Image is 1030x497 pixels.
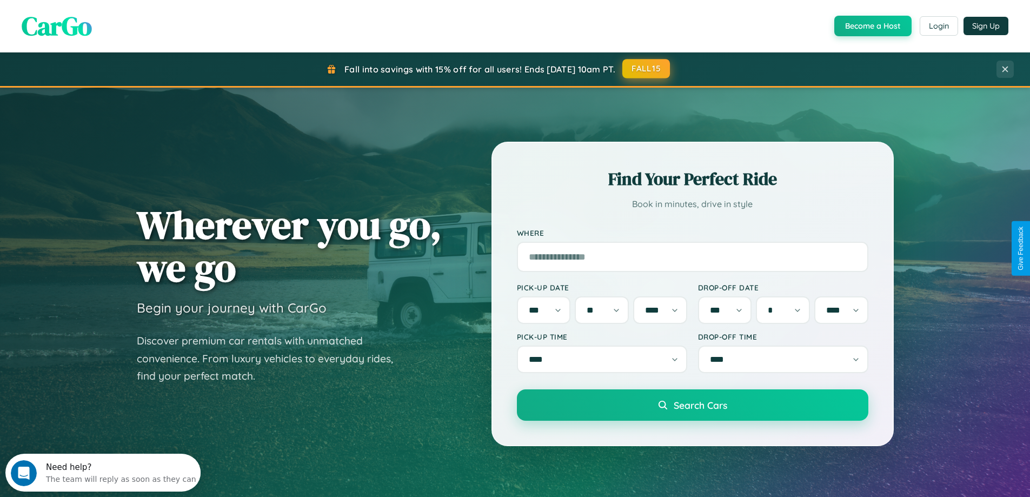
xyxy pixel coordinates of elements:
[137,203,442,289] h1: Wherever you go, we go
[920,16,958,36] button: Login
[963,17,1008,35] button: Sign Up
[137,332,407,385] p: Discover premium car rentals with unmatched convenience. From luxury vehicles to everyday rides, ...
[517,283,687,292] label: Pick-up Date
[4,4,201,34] div: Open Intercom Messenger
[517,389,868,421] button: Search Cars
[674,399,727,411] span: Search Cars
[698,283,868,292] label: Drop-off Date
[5,454,201,492] iframe: Intercom live chat discovery launcher
[834,16,912,36] button: Become a Host
[1017,227,1025,270] div: Give Feedback
[622,59,670,78] button: FALL15
[41,18,191,29] div: The team will reply as soon as they can
[137,300,327,316] h3: Begin your journey with CarGo
[11,460,37,486] iframe: Intercom live chat
[517,332,687,341] label: Pick-up Time
[41,9,191,18] div: Need help?
[517,228,868,237] label: Where
[698,332,868,341] label: Drop-off Time
[22,8,92,44] span: CarGo
[517,167,868,191] h2: Find Your Perfect Ride
[517,196,868,212] p: Book in minutes, drive in style
[344,64,615,75] span: Fall into savings with 15% off for all users! Ends [DATE] 10am PT.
